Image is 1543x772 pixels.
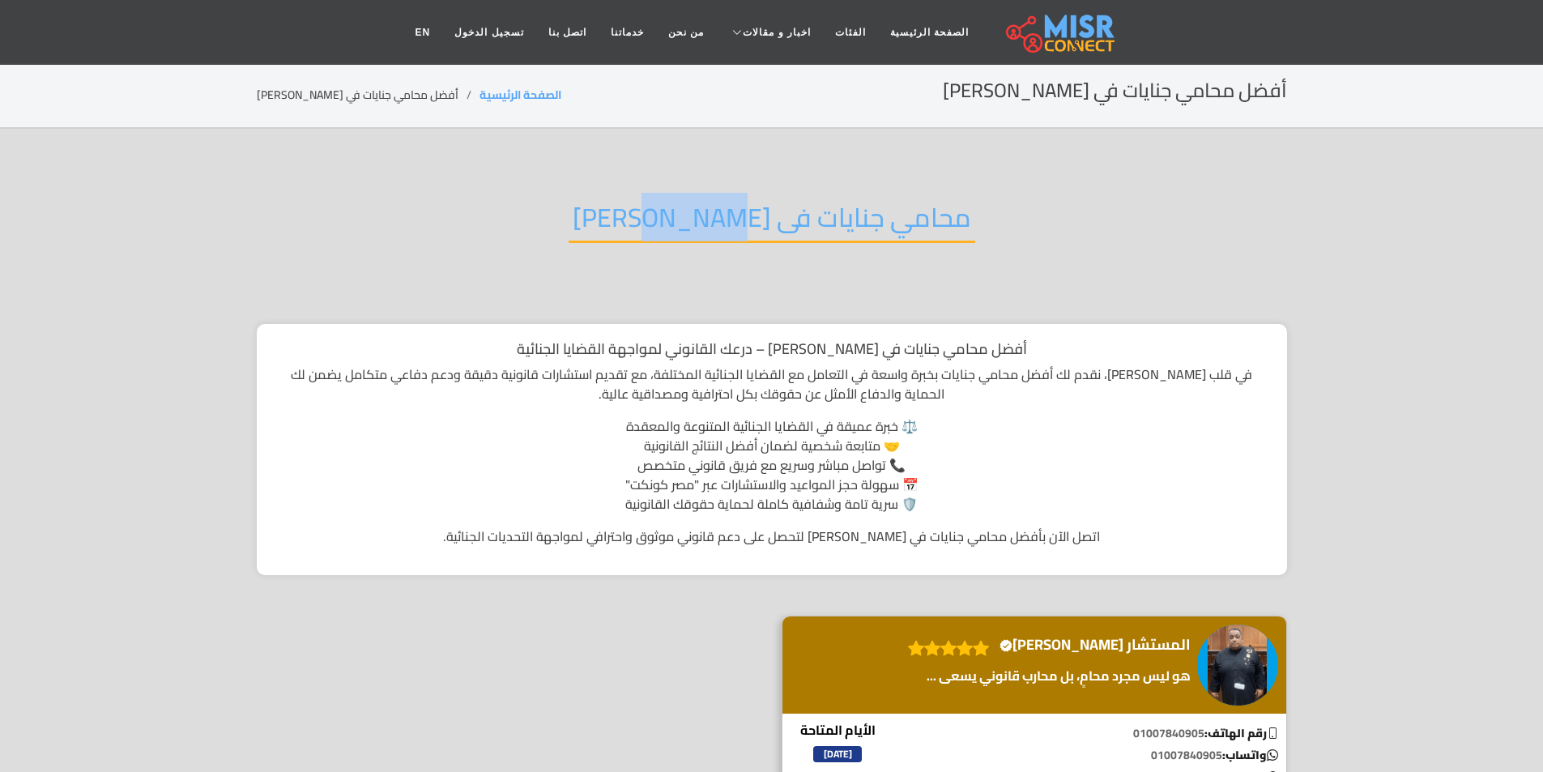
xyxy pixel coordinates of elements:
[913,747,1286,764] p: 01007840905
[273,475,1271,494] li: 📅 سهولة حجز المواعيد والاستشارات عبر "مصر كونكت"
[273,494,1271,514] li: 🛡️ سرية تامة وشفافية كاملة لحماية حقوقك القانونية
[1204,723,1278,744] b: رقم الهاتف:
[1000,639,1012,652] svg: Verified account
[569,202,975,243] h2: محامي جنايات فى [PERSON_NAME]
[913,725,1286,742] p: 01007840905
[273,527,1271,546] p: اتصل الآن بأفضل محامي جنايات في [PERSON_NAME] لتحصل على دعم قانوني موثوق واحترافي لمواجهة التحديا...
[273,436,1271,455] li: 🤝 متابعة شخصية لضمان أفضل النتائج القانونية
[1000,636,1191,654] h4: المستشار [PERSON_NAME]
[656,17,716,48] a: من نحن
[813,746,862,762] span: [DATE]
[480,84,561,105] a: الصفحة الرئيسية
[599,17,656,48] a: خدماتنا
[1006,12,1115,53] img: main.misr_connect
[1197,625,1278,706] img: المستشار مصطفى المغربي
[716,17,823,48] a: اخبار و مقالات
[943,79,1287,103] h2: أفضل محامي جنايات في [PERSON_NAME]
[900,666,1195,685] a: هو ليس مجرد محامٍ، بل محارب قانوني يسعى ...
[536,17,599,48] a: اتصل بنا
[997,633,1195,657] a: المستشار [PERSON_NAME]
[442,17,535,48] a: تسجيل الدخول
[273,455,1271,475] li: 📞 تواصل مباشر وسريع مع فريق قانوني متخصص
[403,17,443,48] a: EN
[273,365,1271,403] p: في قلب [PERSON_NAME]، نقدم لك أفضل محامي جنايات بخبرة واسعة في التعامل مع القضايا الجنائية المختل...
[273,416,1271,436] li: ⚖️ خبرة عميقة في القضايا الجنائية المتنوعة والمعقدة
[823,17,878,48] a: الفئات
[743,25,811,40] span: اخبار و مقالات
[273,340,1271,358] h1: أفضل محامي جنايات في [PERSON_NAME] – درعك القانوني لمواجهة القضايا الجنائية
[1222,744,1278,766] b: واتساب:
[257,87,480,104] li: أفضل محامي جنايات في [PERSON_NAME]
[878,17,981,48] a: الصفحة الرئيسية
